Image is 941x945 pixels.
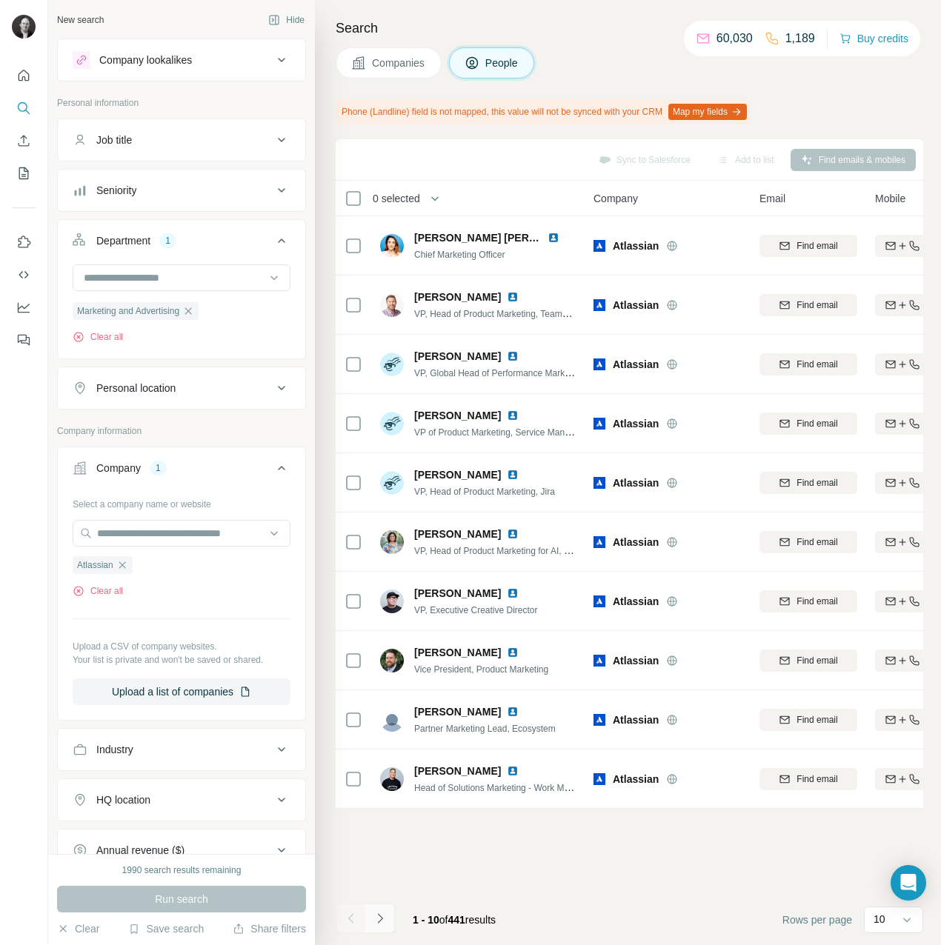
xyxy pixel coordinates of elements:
[593,655,605,667] img: Logo of Atlassian
[414,367,584,378] span: VP, Global Head of Performance Marketing
[759,294,857,316] button: Find email
[797,476,837,490] span: Find email
[258,9,315,31] button: Hide
[797,535,837,549] span: Find email
[507,469,519,481] img: LinkedIn logo
[73,492,290,511] div: Select a company name or website
[507,528,519,540] img: LinkedIn logo
[797,654,837,667] span: Find email
[12,294,36,321] button: Dashboard
[414,408,501,423] span: [PERSON_NAME]
[613,298,659,313] span: Atlassian
[414,764,501,778] span: [PERSON_NAME]
[716,30,753,47] p: 60,030
[380,530,404,554] img: Avatar
[57,96,306,110] p: Personal information
[874,912,885,926] p: 10
[613,712,659,727] span: Atlassian
[414,527,501,541] span: [PERSON_NAME]
[380,767,404,791] img: Avatar
[414,307,808,319] span: VP, Head of Product Marketing, Teamwork Collection (Enterprise), Confluence, & [PERSON_NAME]
[613,416,659,431] span: Atlassian
[414,426,599,438] span: VP of Product Marketing, Service Management
[414,349,501,364] span: [PERSON_NAME]
[448,914,465,926] span: 441
[414,232,615,244] span: [PERSON_NAME] [PERSON_NAME] PhD
[380,649,404,672] img: Avatar
[12,15,36,39] img: Avatar
[593,240,605,252] img: Logo of Atlassian
[593,418,605,430] img: Logo of Atlassian
[96,233,150,248] div: Department
[875,191,905,206] span: Mobile
[414,724,556,734] span: Partner Marketing Lead, Ecosystem
[58,173,305,208] button: Seniority
[12,127,36,154] button: Enrich CSV
[73,584,123,598] button: Clear all
[413,914,496,926] span: results
[414,605,538,615] span: VP, Executive Creative Director
[58,42,305,78] button: Company lookalikes
[759,709,857,731] button: Find email
[668,104,747,120] button: Map my fields
[96,742,133,757] div: Industry
[593,191,638,206] span: Company
[373,191,420,206] span: 0 selected
[759,531,857,553] button: Find email
[414,664,548,675] span: Vice President, Product Marketing
[58,832,305,868] button: Annual revenue ($)
[797,417,837,430] span: Find email
[414,704,501,719] span: [PERSON_NAME]
[380,471,404,495] img: Avatar
[57,921,99,936] button: Clear
[380,412,404,435] img: Avatar
[759,768,857,790] button: Find email
[380,353,404,376] img: Avatar
[507,587,519,599] img: LinkedIn logo
[58,782,305,818] button: HQ location
[77,304,179,318] span: Marketing and Advertising
[507,765,519,777] img: LinkedIn logo
[593,477,605,489] img: Logo of Atlassian
[365,904,395,933] button: Navigate to next page
[797,595,837,608] span: Find email
[759,650,857,672] button: Find email
[439,914,448,926] span: of
[58,223,305,264] button: Department1
[593,714,605,726] img: Logo of Atlassian
[12,327,36,353] button: Feedback
[759,590,857,612] button: Find email
[128,921,204,936] button: Save search
[785,30,815,47] p: 1,189
[797,298,837,312] span: Find email
[96,133,132,147] div: Job title
[613,594,659,609] span: Atlassian
[759,413,857,435] button: Find email
[548,232,559,244] img: LinkedIn logo
[485,56,519,70] span: People
[593,299,605,311] img: Logo of Atlassian
[797,358,837,371] span: Find email
[413,914,439,926] span: 1 - 10
[414,781,609,793] span: Head of Solutions Marketing - Work Management
[507,291,519,303] img: LinkedIn logo
[57,13,104,27] div: New search
[380,293,404,317] img: Avatar
[122,864,242,877] div: 1990 search results remaining
[150,461,167,475] div: 1
[593,536,605,548] img: Logo of Atlassian
[414,586,501,601] span: [PERSON_NAME]
[613,357,659,372] span: Atlassian
[12,261,36,288] button: Use Surfe API
[233,921,306,936] button: Share filters
[593,773,605,785] img: Logo of Atlassian
[593,358,605,370] img: Logo of Atlassian
[12,62,36,89] button: Quick start
[613,535,659,550] span: Atlassian
[613,238,659,253] span: Atlassian
[336,99,750,124] div: Phone (Landline) field is not mapped, this value will not be synced with your CRM
[759,235,857,257] button: Find email
[73,678,290,705] button: Upload a list of companies
[507,647,519,658] img: LinkedIn logo
[159,234,176,247] div: 1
